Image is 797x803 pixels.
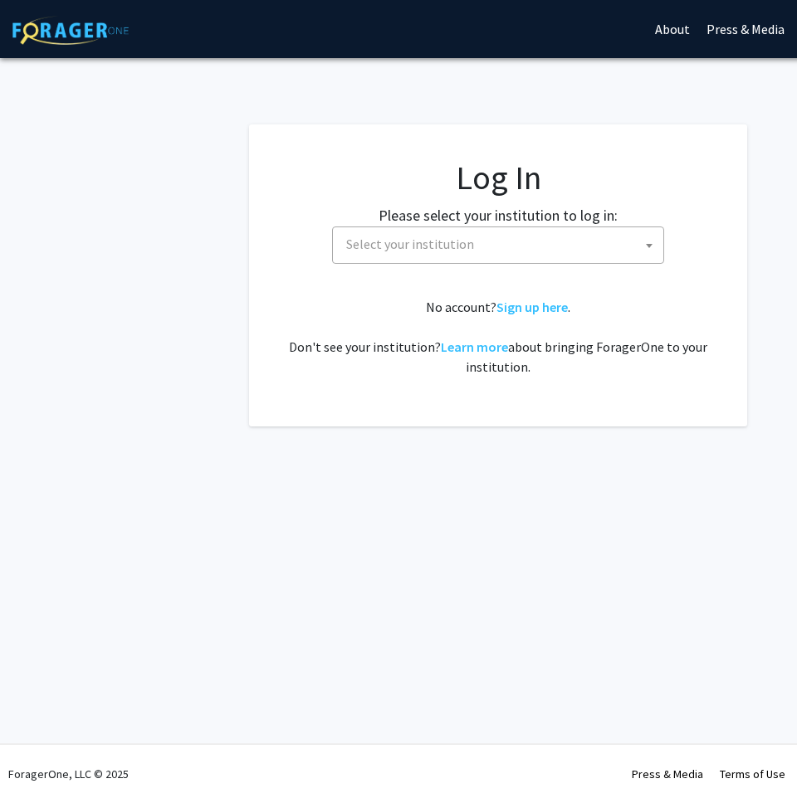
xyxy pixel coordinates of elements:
a: Sign up here [496,299,568,315]
a: Press & Media [632,766,703,781]
div: ForagerOne, LLC © 2025 [8,745,129,803]
a: Terms of Use [720,766,785,781]
h1: Log In [282,158,714,197]
label: Please select your institution to log in: [379,204,618,226]
span: Select your institution [346,236,474,252]
a: Learn more about bringing ForagerOne to your institution [441,338,508,355]
span: Select your institution [332,226,664,264]
img: ForagerOne Logo [12,16,129,45]
span: Select your institution [340,227,663,261]
div: No account? . Don't see your institution? about bringing ForagerOne to your institution. [282,297,714,377]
